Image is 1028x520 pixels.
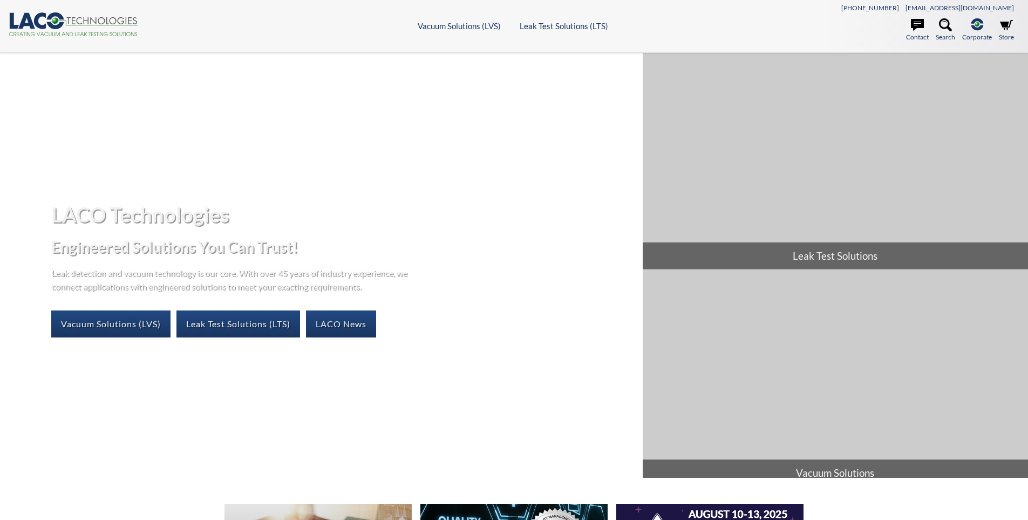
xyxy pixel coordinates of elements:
[643,53,1028,269] a: Leak Test Solutions
[51,266,413,293] p: Leak detection and vacuum technology is our core. With over 45 years of industry experience, we c...
[962,32,992,42] span: Corporate
[51,310,171,337] a: Vacuum Solutions (LVS)
[906,4,1014,12] a: [EMAIL_ADDRESS][DOMAIN_NAME]
[643,242,1028,269] span: Leak Test Solutions
[643,270,1028,487] a: Vacuum Solutions
[936,18,955,42] a: Search
[51,201,634,228] h1: LACO Technologies
[520,21,608,31] a: Leak Test Solutions (LTS)
[906,18,929,42] a: Contact
[841,4,899,12] a: [PHONE_NUMBER]
[643,460,1028,487] span: Vacuum Solutions
[999,18,1014,42] a: Store
[51,237,634,257] h2: Engineered Solutions You Can Trust!
[306,310,376,337] a: LACO News
[176,310,300,337] a: Leak Test Solutions (LTS)
[418,21,501,31] a: Vacuum Solutions (LVS)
